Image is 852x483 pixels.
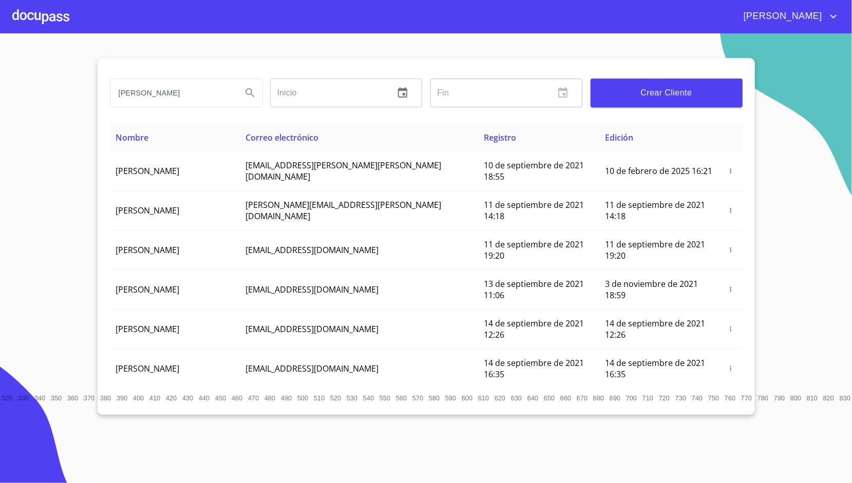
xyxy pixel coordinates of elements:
span: 790 [774,394,785,402]
button: 590 [443,390,459,407]
button: 660 [558,390,574,407]
span: 820 [823,394,834,402]
span: 580 [429,394,440,402]
button: 410 [147,390,163,407]
span: 14 de septiembre de 2021 12:26 [605,318,705,340]
span: [PERSON_NAME] [116,244,180,256]
button: 720 [656,390,673,407]
span: 3 de noviembre de 2021 18:59 [605,278,698,301]
span: 11 de septiembre de 2021 19:20 [484,239,584,261]
span: 360 [67,394,78,402]
span: 690 [610,394,620,402]
span: 670 [577,394,588,402]
span: 13 de septiembre de 2021 11:06 [484,278,584,301]
span: 370 [84,394,94,402]
span: 320 [2,394,12,402]
span: Registro [484,132,516,143]
span: 610 [478,394,489,402]
span: [EMAIL_ADDRESS][DOMAIN_NAME] [245,323,378,335]
span: 590 [445,394,456,402]
span: [PERSON_NAME] [116,323,180,335]
span: 440 [199,394,210,402]
span: 660 [560,394,571,402]
button: 470 [245,390,262,407]
button: 560 [393,390,410,407]
button: 460 [229,390,245,407]
span: Edición [605,132,633,143]
span: 490 [281,394,292,402]
span: Crear Cliente [599,86,734,100]
span: 630 [511,394,522,402]
span: Nombre [116,132,149,143]
span: 510 [314,394,325,402]
button: 540 [361,390,377,407]
button: 330 [15,390,32,407]
button: 580 [426,390,443,407]
button: 730 [673,390,689,407]
span: 430 [182,394,193,402]
button: 690 [607,390,623,407]
button: 390 [114,390,130,407]
span: 780 [758,394,768,402]
span: [EMAIL_ADDRESS][DOMAIN_NAME] [245,244,378,256]
span: 740 [692,394,703,402]
span: 770 [741,394,752,402]
span: 830 [840,394,850,402]
span: 710 [642,394,653,402]
span: 570 [412,394,423,402]
span: 500 [297,394,308,402]
button: 780 [755,390,771,407]
span: [PERSON_NAME] [116,363,180,374]
span: 810 [807,394,818,402]
button: Search [238,81,262,105]
span: 560 [396,394,407,402]
button: 790 [771,390,788,407]
button: 630 [508,390,525,407]
button: 350 [48,390,65,407]
span: 380 [100,394,111,402]
span: [PERSON_NAME][EMAIL_ADDRESS][PERSON_NAME][DOMAIN_NAME] [245,199,441,222]
span: 330 [18,394,29,402]
span: [PERSON_NAME] [736,8,827,25]
button: 450 [213,390,229,407]
span: 540 [363,394,374,402]
button: 800 [788,390,804,407]
span: 480 [264,394,275,402]
button: 340 [32,390,48,407]
span: 14 de septiembre de 2021 16:35 [484,357,584,380]
button: 680 [591,390,607,407]
button: 440 [196,390,213,407]
span: 11 de septiembre de 2021 19:20 [605,239,705,261]
button: 490 [278,390,295,407]
span: 420 [166,394,177,402]
span: 410 [149,394,160,402]
button: 380 [98,390,114,407]
span: 10 de septiembre de 2021 18:55 [484,160,584,182]
span: 620 [495,394,505,402]
button: 670 [574,390,591,407]
button: 480 [262,390,278,407]
span: 730 [675,394,686,402]
button: 550 [377,390,393,407]
button: 620 [492,390,508,407]
button: 430 [180,390,196,407]
button: 700 [623,390,640,407]
button: 770 [739,390,755,407]
button: 510 [311,390,328,407]
span: 460 [232,394,242,402]
span: 520 [330,394,341,402]
button: 610 [476,390,492,407]
span: 720 [659,394,670,402]
input: search [110,79,234,107]
span: 10 de febrero de 2025 16:21 [605,165,712,177]
span: [PERSON_NAME] [116,284,180,295]
button: account of current user [736,8,840,25]
button: 520 [328,390,344,407]
span: 640 [527,394,538,402]
span: 14 de septiembre de 2021 12:26 [484,318,584,340]
span: 11 de septiembre de 2021 14:18 [484,199,584,222]
button: 420 [163,390,180,407]
button: 600 [459,390,476,407]
span: 600 [462,394,472,402]
span: [PERSON_NAME] [116,205,180,216]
